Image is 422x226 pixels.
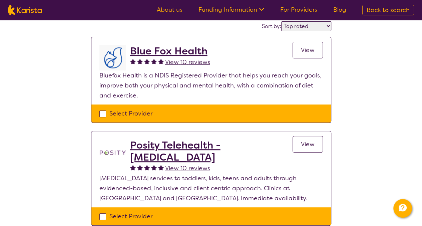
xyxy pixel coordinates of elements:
[99,139,126,166] img: t1bslo80pcylnzwjhndq.png
[393,199,412,218] button: Channel Menu
[198,6,264,14] a: Funding Information
[165,57,210,67] a: View 10 reviews
[301,46,315,54] span: View
[130,58,136,64] img: fullstar
[293,136,323,153] a: View
[99,45,126,70] img: lyehhyr6avbivpacwqcf.png
[165,163,210,173] a: View 10 reviews
[130,139,293,163] a: Posity Telehealth - [MEDICAL_DATA]
[157,6,182,14] a: About us
[130,165,136,170] img: fullstar
[99,173,323,203] p: [MEDICAL_DATA] services to toddlers, kids, teens and adults through evidenced-based, inclusive an...
[151,58,157,64] img: fullstar
[99,70,323,100] p: Bluefox Health is a NDIS Registered Provider that helps you reach your goals, improve both your p...
[137,58,143,64] img: fullstar
[137,165,143,170] img: fullstar
[8,5,42,15] img: Karista logo
[130,45,210,57] a: Blue Fox Health
[367,6,410,14] span: Back to search
[362,5,414,15] a: Back to search
[165,58,210,66] span: View 10 reviews
[333,6,346,14] a: Blog
[280,6,317,14] a: For Providers
[144,165,150,170] img: fullstar
[158,58,164,64] img: fullstar
[144,58,150,64] img: fullstar
[262,23,281,30] label: Sort by:
[158,165,164,170] img: fullstar
[301,140,315,148] span: View
[165,164,210,172] span: View 10 reviews
[151,165,157,170] img: fullstar
[293,42,323,58] a: View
